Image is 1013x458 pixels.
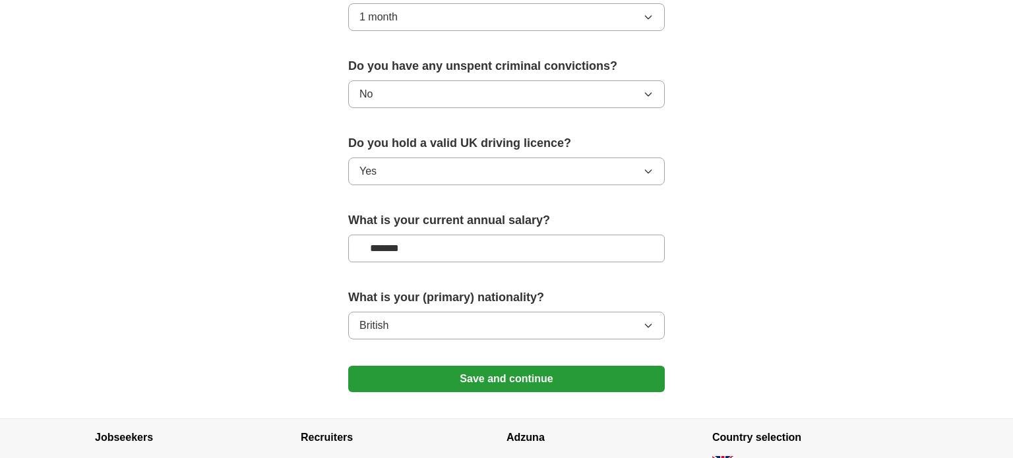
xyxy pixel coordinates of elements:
button: British [348,312,665,339]
label: Do you have any unspent criminal convictions? [348,57,665,75]
label: What is your (primary) nationality? [348,289,665,306]
button: 1 month [348,3,665,31]
span: British [359,318,388,333]
button: No [348,80,665,108]
button: Yes [348,157,665,185]
label: Do you hold a valid UK driving licence? [348,134,665,152]
span: 1 month [359,9,398,25]
span: No [359,86,373,102]
h4: Country selection [712,419,918,456]
span: Yes [359,163,377,179]
button: Save and continue [348,366,665,392]
label: What is your current annual salary? [348,212,665,229]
